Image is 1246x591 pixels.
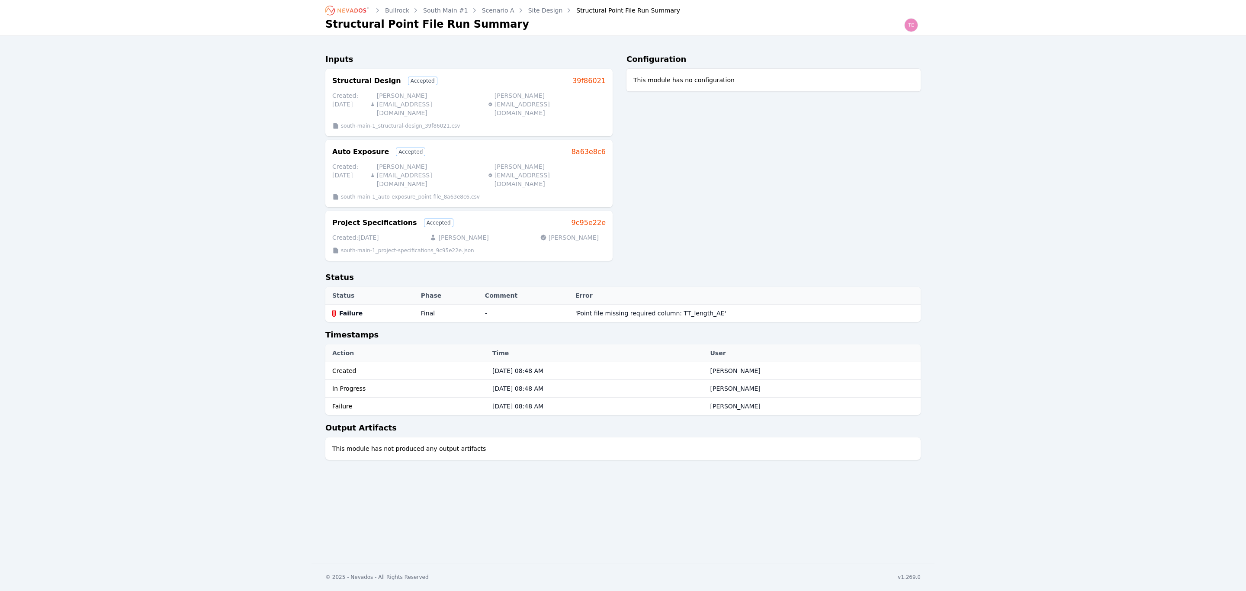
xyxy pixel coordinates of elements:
[488,362,706,380] td: [DATE] 08:48 AM
[332,233,379,242] p: Created: [DATE]
[325,574,429,581] div: © 2025 - Nevados - All Rights Reserved
[370,162,481,188] p: [PERSON_NAME][EMAIL_ADDRESS][DOMAIN_NAME]
[385,6,409,15] a: Bullrock
[341,193,480,200] p: south-main-1_auto-exposure_point-file_8a63e8c6.csv
[572,147,606,157] a: 8a63e8c6
[572,218,606,228] a: 9c95e22e
[904,18,918,32] img: Ted Elliott
[332,76,401,86] h3: Structural Design
[424,218,453,227] div: Accepted
[706,398,921,415] td: [PERSON_NAME]
[408,77,437,85] div: Accepted
[540,233,599,242] p: [PERSON_NAME]
[572,76,606,86] a: 39f86021
[341,122,460,129] p: south-main-1_structural-design_39f86021.csv
[332,147,389,157] h3: Auto Exposure
[481,287,571,305] th: Comment
[325,437,921,460] div: This module has not produced any output artifacts
[332,218,417,228] h3: Project Specifications
[626,53,921,69] h2: Configuration
[488,91,599,117] p: [PERSON_NAME][EMAIL_ADDRESS][DOMAIN_NAME]
[396,148,425,156] div: Accepted
[421,309,435,318] div: Final
[332,384,484,393] div: In Progress
[325,17,529,31] h1: Structural Point File Run Summary
[325,344,488,362] th: Action
[332,91,363,117] p: Created: [DATE]
[417,287,481,305] th: Phase
[325,287,417,305] th: Status
[325,271,921,287] h2: Status
[488,398,706,415] td: [DATE] 08:48 AM
[430,233,488,242] p: [PERSON_NAME]
[488,344,706,362] th: Time
[332,402,484,411] div: Failure
[481,305,571,322] td: -
[706,362,921,380] td: [PERSON_NAME]
[706,344,921,362] th: User
[325,53,613,69] h2: Inputs
[626,69,921,91] div: This module has no configuration
[370,91,481,117] p: [PERSON_NAME][EMAIL_ADDRESS][DOMAIN_NAME]
[341,247,474,254] p: south-main-1_project-specifications_9c95e22e.json
[564,6,680,15] div: Structural Point File Run Summary
[571,305,921,322] td: 'Point file missing required column: TT_length_AE'
[325,422,921,437] h2: Output Artifacts
[488,380,706,398] td: [DATE] 08:48 AM
[706,380,921,398] td: [PERSON_NAME]
[571,287,921,305] th: Error
[482,6,514,15] a: Scenario A
[488,162,599,188] p: [PERSON_NAME][EMAIL_ADDRESS][DOMAIN_NAME]
[898,574,921,581] div: v1.269.0
[332,162,363,188] p: Created: [DATE]
[325,3,680,17] nav: Breadcrumb
[423,6,468,15] a: South Main #1
[325,329,921,344] h2: Timestamps
[332,366,484,375] div: Created
[528,6,563,15] a: Site Design
[339,309,363,318] span: Failure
